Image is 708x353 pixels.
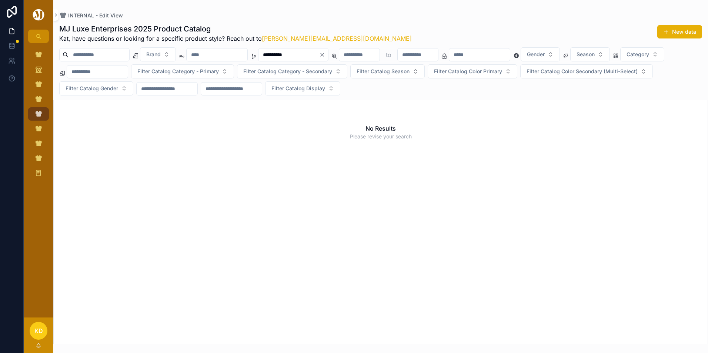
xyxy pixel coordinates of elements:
button: Select Button [428,64,517,78]
button: Select Button [620,47,664,61]
span: INTERNAL - Edit View [68,12,123,19]
span: Filter Catalog Season [357,68,410,75]
span: Filter Catalog Category - Primary [137,68,219,75]
span: Category [627,51,649,58]
h1: MJ Luxe Enterprises 2025 Product Catalog [59,24,412,34]
button: Clear [319,52,328,58]
span: Brand [146,51,161,58]
a: [PERSON_NAME][EMAIL_ADDRESS][DOMAIN_NAME] [262,35,412,42]
span: Filter Catalog Color Secondary (Multi-Select) [527,68,638,75]
img: App logo [31,9,46,21]
button: Select Button [131,64,234,78]
span: Gender [527,51,545,58]
span: KD [34,326,43,335]
button: Select Button [350,64,425,78]
h2: No Results [365,124,396,133]
span: Kat, have questions or looking for a specific product style? Reach out to [59,34,412,43]
button: Select Button [59,81,133,95]
a: INTERNAL - Edit View [59,12,123,19]
button: Select Button [570,47,610,61]
button: Select Button [265,81,340,95]
span: Filter Catalog Gender [66,85,118,92]
span: Please revise your search [350,133,412,140]
span: Filter Catalog Color Primary [434,68,502,75]
span: Filter Catalog Category - Secondary [243,68,332,75]
button: New data [657,25,702,38]
span: Season [577,51,595,58]
button: Select Button [521,47,560,61]
div: scrollable content [24,43,53,189]
p: to [386,50,391,59]
button: Select Button [140,47,176,61]
button: Select Button [237,64,347,78]
button: Select Button [520,64,653,78]
span: Filter Catalog Display [271,85,325,92]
